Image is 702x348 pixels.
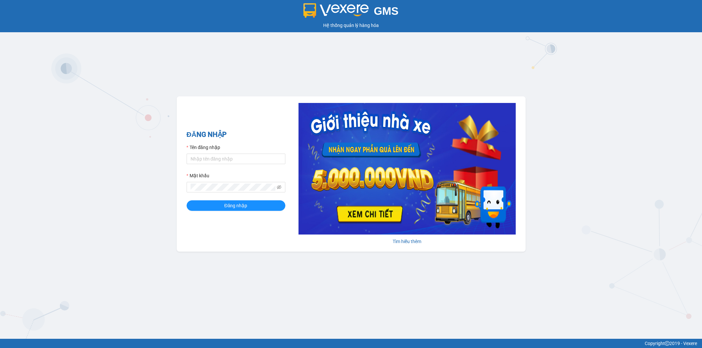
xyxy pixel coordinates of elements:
[303,10,399,15] a: GMS
[187,200,285,211] button: Đăng nhập
[187,154,285,164] input: Tên đăng nhập
[374,5,399,17] span: GMS
[303,3,369,18] img: logo 2
[187,129,285,140] h2: ĐĂNG NHẬP
[277,185,281,189] span: eye-invisible
[187,144,220,151] label: Tên đăng nhập
[224,202,247,209] span: Đăng nhập
[2,22,700,29] div: Hệ thống quản lý hàng hóa
[187,172,209,179] label: Mật khẩu
[665,341,669,346] span: copyright
[191,184,275,191] input: Mật khẩu
[299,238,516,245] div: Tìm hiểu thêm
[5,340,697,347] div: Copyright 2019 - Vexere
[299,103,516,235] img: banner-0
